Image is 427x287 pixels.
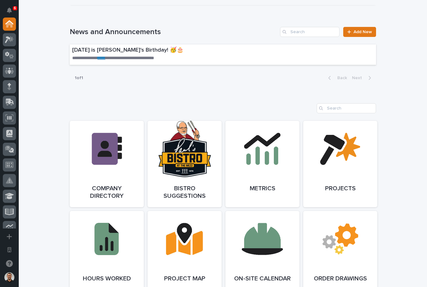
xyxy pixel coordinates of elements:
p: [DATE] is [PERSON_NAME]'s Birthday! 🥳🎂 [72,47,284,54]
a: Bistro Suggestions [148,121,222,207]
button: Next [349,75,376,81]
input: Search [280,27,339,37]
button: Add a new app... [3,230,16,243]
span: Add New [354,30,372,34]
button: Open workspace settings [3,243,16,256]
a: Metrics [225,121,299,207]
p: 1 of 1 [70,70,88,86]
button: users-avatar [3,271,16,284]
button: Back [323,75,349,81]
span: Next [352,76,366,80]
input: Search [317,103,376,113]
h1: News and Announcements [70,28,278,37]
a: Projects [303,121,377,207]
div: Notifications6 [8,8,16,18]
a: Company Directory [70,121,144,207]
span: Back [334,76,347,80]
button: Open support chat [3,257,16,270]
button: Notifications [3,4,16,17]
a: Add New [343,27,376,37]
p: 6 [14,6,16,10]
